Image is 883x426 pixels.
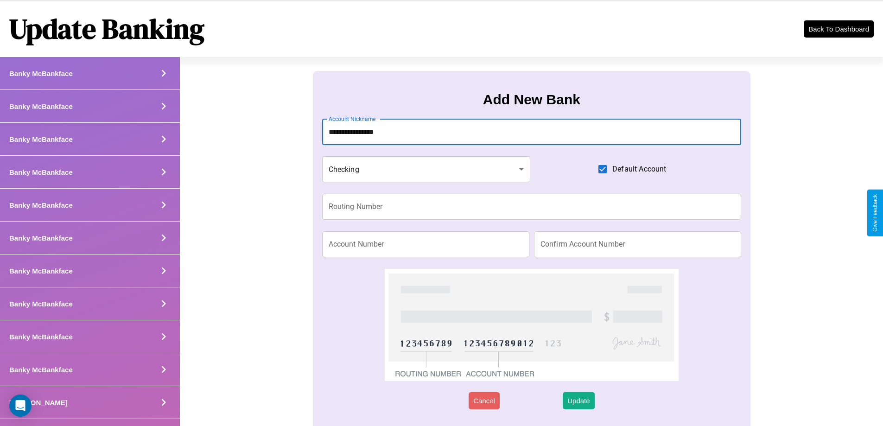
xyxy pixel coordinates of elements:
div: Open Intercom Messenger [9,394,32,417]
h4: Banky McBankface [9,267,73,275]
button: Back To Dashboard [804,20,874,38]
label: Account Nickname [329,115,376,123]
h4: Banky McBankface [9,333,73,341]
img: check [385,269,678,381]
h4: Banky McBankface [9,168,73,176]
h4: Banky McBankface [9,70,73,77]
h4: Banky McBankface [9,300,73,308]
h4: Banky McBankface [9,366,73,374]
button: Update [563,392,594,409]
h4: Banky McBankface [9,201,73,209]
h4: Banky McBankface [9,234,73,242]
div: Checking [322,156,531,182]
span: Default Account [612,164,666,175]
h3: Add New Bank [483,92,580,108]
button: Cancel [469,392,500,409]
h4: [PERSON_NAME] [9,399,68,407]
div: Give Feedback [872,194,878,232]
h4: Banky McBankface [9,102,73,110]
h1: Update Banking [9,10,204,48]
h4: Banky McBankface [9,135,73,143]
